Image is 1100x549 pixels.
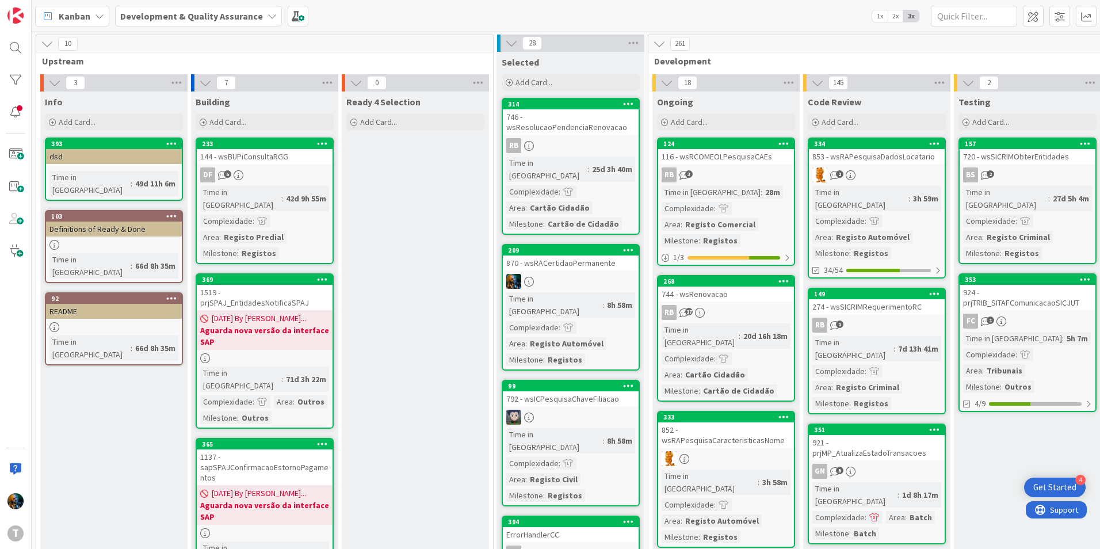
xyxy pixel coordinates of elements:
div: Milestone [200,411,237,424]
span: 5 [836,467,843,474]
div: Milestone [812,527,849,540]
input: Quick Filter... [931,6,1017,26]
a: 353924 - prjTRIB_SITAFComunicacaoSICJUTFCTime in [GEOGRAPHIC_DATA]:5h 7mComplexidade:Area:Tribuna... [958,273,1097,412]
div: DF [200,167,215,182]
div: Registos [545,353,585,366]
span: Support [24,2,52,16]
span: : [865,511,866,524]
span: 5 [224,170,231,178]
div: Complexidade [662,202,714,215]
span: 2 [987,170,994,178]
div: 351921 - prjMP_AtualizaEstadoTransacoes [809,425,945,460]
b: Aguarda nova versão da interface SAP [200,500,329,523]
div: Milestone [662,531,698,543]
div: 92 [51,295,182,303]
span: : [587,163,589,176]
a: 99792 - wsICPesquisaChaveFiliacaoLSTime in [GEOGRAPHIC_DATA]:8h 58mComplexidade:Area:Registo Civi... [502,380,640,506]
div: 8h 58m [604,434,635,447]
div: Cartão de Cidadão [545,218,622,230]
div: 351 [814,426,945,434]
div: 314746 - wsResolucaoPendenciaRenovacao [503,99,639,135]
div: Registos [851,247,891,260]
a: 268744 - wsRenovacaoRBTime in [GEOGRAPHIC_DATA]:20d 16h 18mComplexidade:Area:Cartão CidadãoMilest... [657,275,795,402]
div: Area [274,395,293,408]
div: GN [812,464,827,479]
div: Registos [851,397,891,410]
div: 20d 16h 18m [740,330,790,342]
div: Time in [GEOGRAPHIC_DATA] [506,292,602,318]
span: : [543,489,545,502]
div: Complexidade [812,365,865,378]
div: 49d 11h 6m [132,177,178,190]
div: 1d 8h 17m [899,489,941,501]
div: 157 [960,139,1095,149]
div: Definitions of Ready & Done [46,222,182,237]
span: Add Card... [972,117,1009,127]
a: 233144 - wsBUPiConsultaRGGDFTime in [GEOGRAPHIC_DATA]:42d 9h 55mComplexidade:Area:Registo Predial... [196,138,334,264]
div: 351 [809,425,945,435]
div: 66d 8h 35m [132,342,178,354]
div: 870 - wsRACertidaoPermanente [503,256,639,270]
span: : [559,321,560,334]
span: : [681,368,682,381]
span: : [897,489,899,501]
img: RL [812,167,827,182]
div: 3h 59m [910,192,941,205]
a: 103Definitions of Ready & DoneTime in [GEOGRAPHIC_DATA]:66d 8h 35m [45,210,183,283]
div: Time in [GEOGRAPHIC_DATA] [49,253,131,279]
div: RB [662,305,677,320]
div: Registo Automóvel [682,514,762,527]
div: 116 - wsRCOMEOLPesquisaCAEs [658,149,794,164]
div: Time in [GEOGRAPHIC_DATA] [200,367,281,392]
div: Area [200,231,219,243]
div: 333 [658,412,794,422]
div: 209 [508,246,639,254]
a: 351921 - prjMP_AtualizaEstadoTransacoesGNTime in [GEOGRAPHIC_DATA]:1d 8h 17mComplexidade:Area:Bat... [808,424,946,544]
span: : [761,186,762,199]
span: : [698,531,700,543]
div: Time in [GEOGRAPHIC_DATA] [662,323,739,349]
div: RB [658,305,794,320]
div: Complexidade [812,511,865,524]
div: 394 [503,517,639,527]
span: : [1000,380,1002,393]
div: 233 [202,140,333,148]
div: 365 [197,439,333,449]
div: Time in [GEOGRAPHIC_DATA] [812,336,893,361]
div: 1/3 [658,250,794,265]
span: 3 [685,170,693,178]
div: 124116 - wsRCOMEOLPesquisaCAEs [658,139,794,164]
div: 233 [197,139,333,149]
div: 353924 - prjTRIB_SITAFComunicacaoSICJUT [960,274,1095,310]
div: dsd [46,149,182,164]
div: 3h 58m [759,476,790,489]
img: JC [7,493,24,509]
a: 334853 - wsRAPesquisaDadosLocatarioRLTime in [GEOGRAPHIC_DATA]:3h 59mComplexidade:Area:Registo Au... [808,138,946,279]
span: : [543,353,545,366]
div: 393 [51,140,182,148]
div: 209 [503,245,639,256]
div: Time in [GEOGRAPHIC_DATA] [812,482,897,508]
div: Milestone [963,247,1000,260]
span: : [1062,332,1064,345]
span: : [1015,348,1017,361]
div: Time in [GEOGRAPHIC_DATA] [506,428,602,453]
span: : [698,234,700,247]
span: : [714,352,716,365]
div: Registo Comercial [682,218,758,231]
div: Time in [GEOGRAPHIC_DATA] [812,186,908,211]
img: Visit kanbanzone.com [7,7,24,24]
div: 924 - prjTRIB_SITAFComunicacaoSICJUT [960,285,1095,310]
div: Area [662,368,681,381]
div: 393 [46,139,182,149]
div: Registo Automóvel [833,231,912,243]
a: 209870 - wsRACertidaoPermanenteJCTime in [GEOGRAPHIC_DATA]:8h 58mComplexidade:Area:Registo Automó... [502,244,640,371]
span: 3x [903,10,919,22]
span: : [982,231,984,243]
div: Complexidade [200,395,253,408]
div: 268 [658,276,794,287]
div: 314 [503,99,639,109]
span: : [849,247,851,260]
div: RL [809,167,945,182]
div: 394ErrorHandlerCC [503,517,639,542]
